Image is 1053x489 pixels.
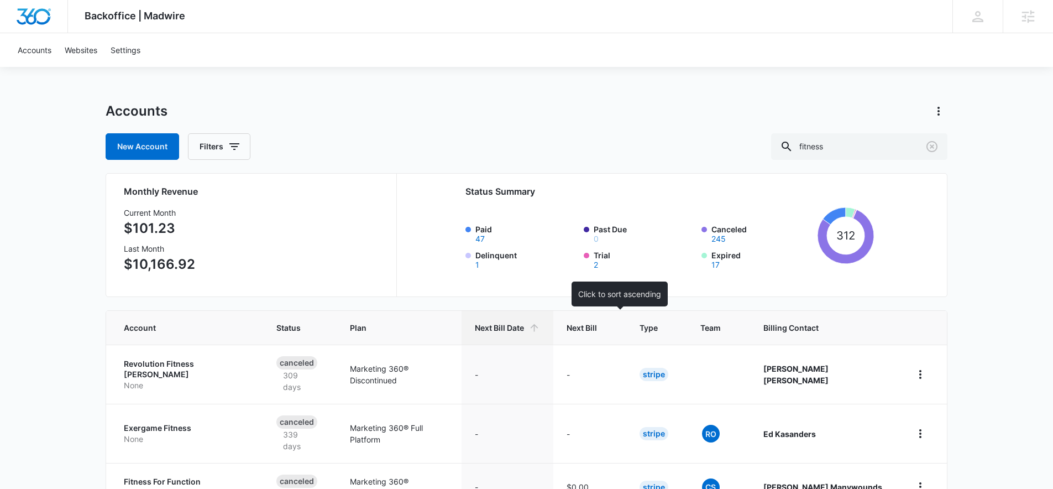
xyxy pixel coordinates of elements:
[106,133,179,160] a: New Account
[763,364,829,385] strong: [PERSON_NAME] [PERSON_NAME]
[188,133,250,160] button: Filters
[124,358,250,391] a: Revolution Fitness [PERSON_NAME]None
[711,235,726,243] button: Canceled
[911,366,929,383] button: home
[276,415,317,429] div: Canceled
[350,363,448,386] p: Marketing 360® Discontinued
[124,219,195,238] p: $101.23
[124,254,195,274] p: $10,166.92
[911,425,929,443] button: home
[124,380,250,391] p: None
[771,133,947,160] input: Search
[124,185,383,198] h2: Monthly Revenue
[475,322,524,334] span: Next Bill Date
[124,358,250,380] p: Revolution Fitness [PERSON_NAME]
[640,368,668,381] div: Stripe
[594,223,695,243] label: Past Due
[553,404,626,463] td: -
[702,425,720,443] span: RO
[836,228,855,242] tspan: 312
[11,33,58,67] a: Accounts
[350,322,448,334] span: Plan
[350,422,448,445] p: Marketing 360® Full Platform
[711,223,813,243] label: Canceled
[462,345,553,404] td: -
[475,235,485,243] button: Paid
[106,103,167,119] h1: Accounts
[594,249,695,269] label: Trial
[711,261,720,269] button: Expired
[553,345,626,404] td: -
[572,282,668,306] div: Click to sort ascending
[124,423,250,444] a: Exergame FitnessNone
[124,207,195,219] h3: Current Month
[276,356,317,370] div: Canceled
[930,102,947,120] button: Actions
[475,261,479,269] button: Delinquent
[276,370,323,393] p: 309 days
[923,138,941,155] button: Clear
[475,249,577,269] label: Delinquent
[124,476,250,487] p: Fitness For Function
[124,243,195,254] h3: Last Month
[763,429,816,439] strong: Ed Kasanders
[276,475,317,488] div: Canceled
[276,322,307,334] span: Status
[104,33,147,67] a: Settings
[58,33,104,67] a: Websites
[276,429,323,452] p: 339 days
[475,223,577,243] label: Paid
[124,322,234,334] span: Account
[124,434,250,445] p: None
[594,261,598,269] button: Trial
[640,427,668,440] div: Stripe
[763,322,885,334] span: Billing Contact
[462,404,553,463] td: -
[567,322,597,334] span: Next Bill
[711,249,813,269] label: Expired
[465,185,874,198] h2: Status Summary
[640,322,658,334] span: Type
[85,10,185,22] span: Backoffice | Madwire
[700,322,721,334] span: Team
[124,423,250,434] p: Exergame Fitness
